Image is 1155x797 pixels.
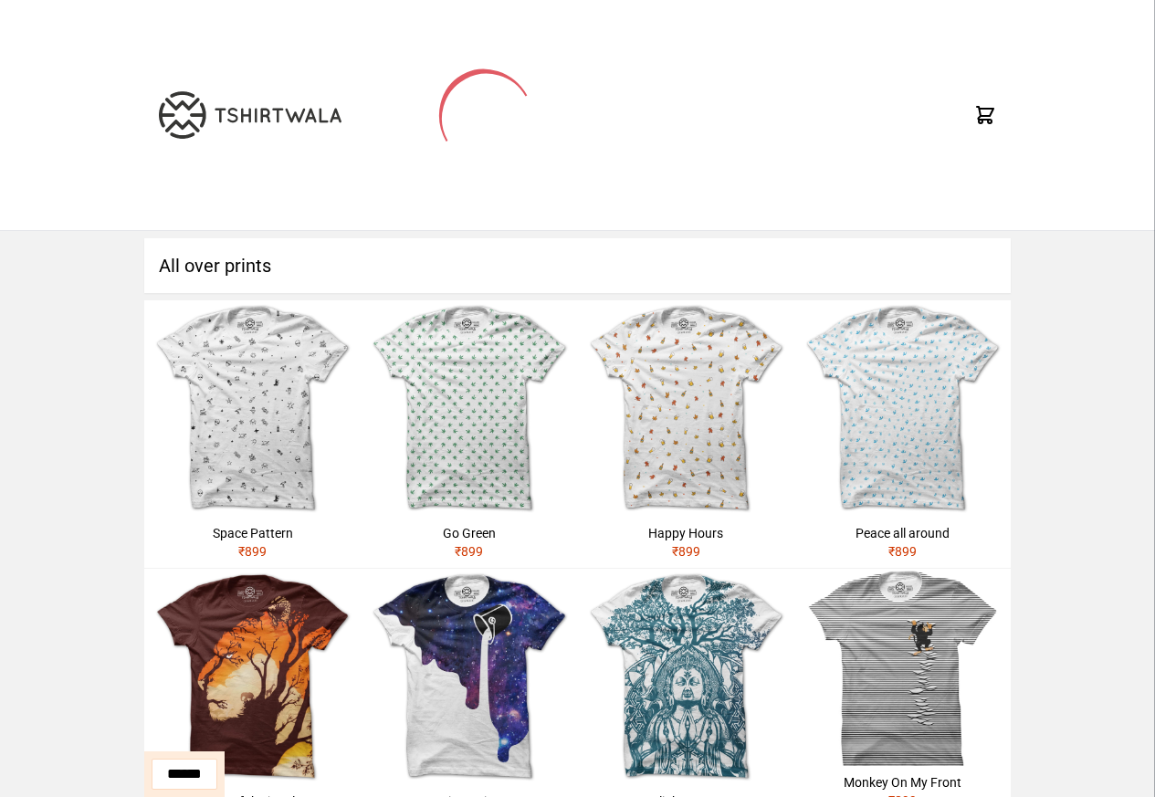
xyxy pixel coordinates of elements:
img: weed.jpg [361,300,577,517]
img: hidden-tiger.jpg [144,569,361,785]
img: galaxy.jpg [361,569,577,785]
span: ₹ 899 [238,544,267,559]
div: Monkey On My Front [802,773,1003,792]
div: Go Green [368,524,570,542]
h1: All over prints [144,238,1011,293]
img: TW-LOGO-400-104.png [159,91,341,139]
a: Happy Hours₹899 [578,300,794,568]
div: Space Pattern [152,524,353,542]
div: Peace all around [802,524,1003,542]
a: Go Green₹899 [361,300,577,568]
span: ₹ 899 [455,544,483,559]
a: Peace all around₹899 [794,300,1011,568]
a: Space Pattern₹899 [144,300,361,568]
div: Happy Hours [585,524,787,542]
span: ₹ 899 [888,544,917,559]
img: peace-1.jpg [794,300,1011,517]
span: ₹ 899 [672,544,700,559]
img: beer.jpg [578,300,794,517]
img: space.jpg [144,300,361,517]
img: buddha1.jpg [578,569,794,785]
img: monkey-climbing.jpg [794,569,1011,766]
